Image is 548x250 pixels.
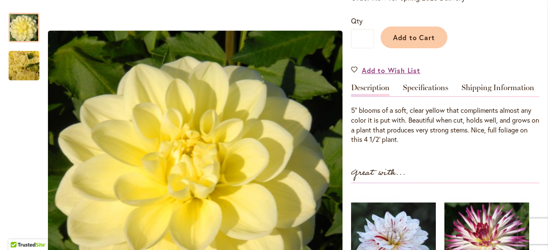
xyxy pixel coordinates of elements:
[351,84,539,144] div: Detailed Product Info
[381,26,447,48] button: Add to Cart
[393,33,435,42] span: Add to Cart
[9,42,39,80] div: SUN KISSED
[351,84,390,96] a: Description
[351,166,406,180] strong: Great with...
[351,65,420,75] a: Add to Wish List
[362,65,420,75] span: Add to Wish List
[351,16,363,25] span: Qty
[351,106,539,144] div: 5” blooms of a soft, clear yellow that compliments almost any color it is put with. Beautiful whe...
[9,4,48,42] div: SUN KISSED
[6,220,30,244] iframe: Launch Accessibility Center
[462,84,534,96] a: Shipping Information
[403,84,448,96] a: Specifications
